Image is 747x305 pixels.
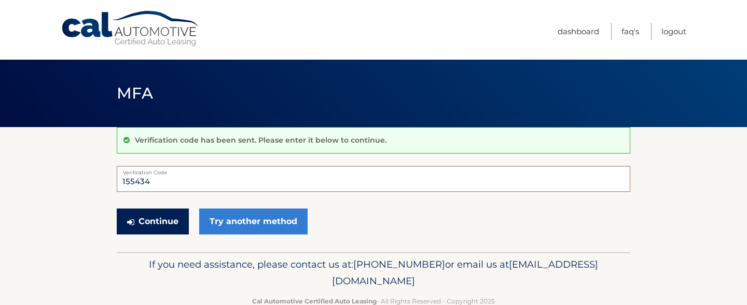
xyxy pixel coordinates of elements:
input: Verification Code [117,166,630,192]
button: Continue [117,209,189,234]
span: MFA [117,84,153,103]
label: Verification Code [117,166,630,174]
a: Try another method [199,209,308,234]
p: Verification code has been sent. Please enter it below to continue. [135,135,386,145]
a: FAQ's [621,23,639,40]
span: [PHONE_NUMBER] [353,258,445,270]
strong: Cal Automotive Certified Auto Leasing [252,297,377,305]
a: Cal Automotive [61,10,201,47]
span: [EMAIL_ADDRESS][DOMAIN_NAME] [332,258,598,287]
p: If you need assistance, please contact us at: or email us at [123,256,624,289]
a: Dashboard [558,23,599,40]
a: Logout [661,23,686,40]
